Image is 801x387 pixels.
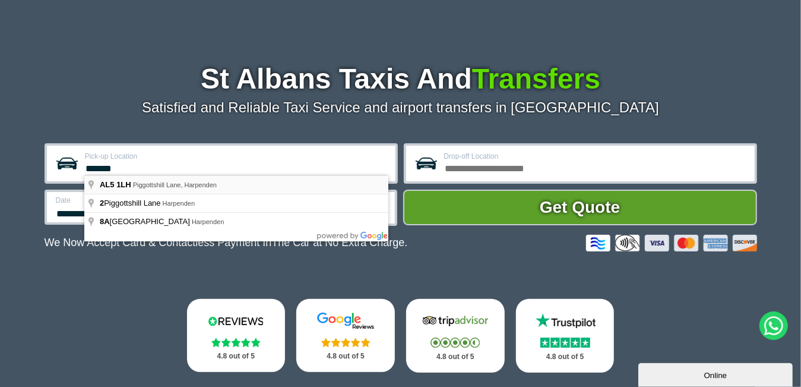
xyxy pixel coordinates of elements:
a: Tripadvisor Stars 4.8 out of 5 [406,299,505,373]
p: 4.8 out of 5 [200,349,273,364]
a: Trustpilot Stars 4.8 out of 5 [516,299,615,373]
label: Date [56,197,208,204]
img: Credit And Debit Cards [586,235,757,251]
span: Harpenden [192,218,224,225]
img: Google [310,312,381,330]
img: Stars [321,338,371,347]
p: We Now Accept Card & Contactless Payment In [45,237,408,249]
span: Transfers [472,63,600,95]
a: Reviews.io Stars 4.8 out of 5 [187,299,286,372]
img: Trustpilot [530,312,601,330]
p: 4.8 out of 5 [529,350,601,364]
span: Piggottshill Lane, Harpenden [133,181,217,188]
span: 2 [100,199,104,207]
img: Stars [430,338,480,348]
span: [GEOGRAPHIC_DATA] [100,217,192,226]
img: Stars [540,338,590,348]
img: Stars [211,338,261,347]
img: Tripadvisor [420,312,491,330]
a: Google Stars 4.8 out of 5 [296,299,395,372]
span: AL5 1LH [100,180,131,189]
button: Get Quote [403,190,757,225]
span: Harpenden [163,200,195,207]
iframe: chat widget [638,361,795,387]
h1: St Albans Taxis And [45,65,757,93]
p: 4.8 out of 5 [419,350,492,364]
label: Drop-off Location [444,153,748,160]
span: Piggottshill Lane [100,199,163,207]
p: 4.8 out of 5 [309,349,382,364]
span: 8A [100,217,110,226]
span: The Car at No Extra Charge. [271,237,407,248]
img: Reviews.io [200,312,271,330]
p: Satisfied and Reliable Taxi Service and airport transfers in [GEOGRAPHIC_DATA] [45,99,757,116]
label: Pick-up Location [85,153,388,160]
